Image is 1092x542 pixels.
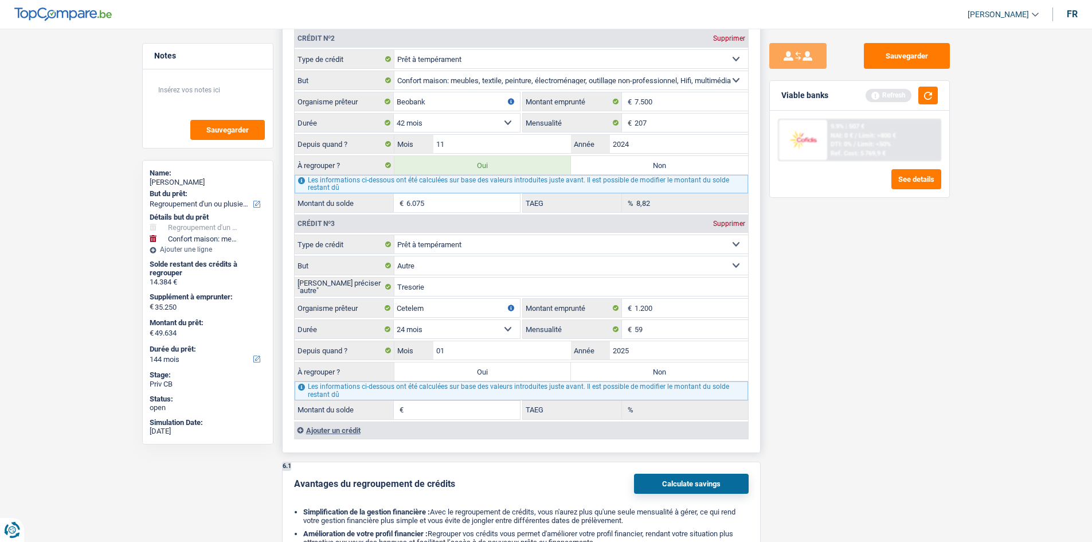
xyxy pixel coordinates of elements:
button: Sauvegarder [864,43,950,69]
label: Non [571,362,748,381]
img: Cofidis [782,129,824,150]
div: Solde restant des crédits à regrouper [150,260,266,278]
span: / [855,132,857,139]
div: Status: [150,395,266,404]
div: Crédit nº2 [295,35,338,42]
label: Oui [394,156,572,174]
label: Organisme prêteur [295,92,394,111]
label: Type de crédit [295,235,394,254]
label: [PERSON_NAME] préciser "autre" [295,278,394,296]
label: Mois [394,341,433,360]
div: Refresh [866,89,911,102]
div: Avantages du regroupement de crédits [294,478,455,489]
label: Année [571,135,610,153]
div: 6.1 [283,462,291,471]
span: € [622,299,635,317]
li: Avec le regroupement de crédits, vous n'aurez plus qu'une seule mensualité à gérer, ce qui rend v... [303,508,749,525]
span: € [150,329,154,338]
div: fr [1067,9,1078,20]
label: But du prêt: [150,189,264,198]
span: Limit: <50% [858,141,891,148]
span: € [150,302,154,311]
button: Calculate savings [634,474,749,494]
label: But [295,71,394,89]
span: % [622,401,636,419]
div: [DATE] [150,427,266,436]
div: [PERSON_NAME] [150,178,266,187]
div: Simulation Date: [150,418,266,427]
span: € [394,194,406,212]
span: DTI: 0% [831,141,852,148]
span: Sauvegarder [206,126,249,134]
label: Oui [394,362,572,381]
label: Durée du prêt: [150,345,264,354]
div: Ajouter une ligne [150,245,266,254]
span: [PERSON_NAME] [968,10,1029,20]
input: MM [433,341,572,360]
label: Montant du solde [295,401,394,419]
span: NAI: 0 € [831,132,853,139]
div: Les informations ci-dessous ont été calculées sur base des valeurs introduites juste avant. Il es... [295,175,748,193]
div: Détails but du prêt [150,213,266,222]
span: € [622,320,635,338]
label: Depuis quand ? [295,135,394,153]
span: € [394,401,406,419]
div: Crédit nº3 [295,220,338,227]
label: Type de crédit [295,50,394,68]
label: Année [571,341,610,360]
b: Simplification de la gestion financière : [303,508,430,516]
div: Ref. Cost: 5 769,9 € [831,150,886,157]
span: € [622,114,635,132]
div: Name: [150,169,266,178]
label: Montant du prêt: [150,318,264,327]
span: % [622,194,636,212]
div: 14.384 € [150,278,266,287]
label: But [295,256,394,275]
div: Les informations ci-dessous ont été calculées sur base des valeurs introduites juste avant. Il es... [295,381,748,400]
img: TopCompare Logo [14,7,112,21]
label: TAEG [523,194,622,212]
span: Limit: >800 € [859,132,896,139]
label: Durée [295,320,394,338]
button: Sauvegarder [190,120,265,140]
input: MM [433,135,572,153]
label: Mensualité [523,320,622,338]
label: À regrouper ? [295,156,394,174]
label: Durée [295,114,394,132]
label: Depuis quand ? [295,341,394,360]
label: À regrouper ? [295,362,394,381]
button: See details [891,169,941,189]
div: Priv CB [150,380,266,389]
input: AAAA [610,341,748,360]
label: Non [571,156,748,174]
div: Stage: [150,371,266,380]
h5: Notes [154,51,261,61]
b: Amélioration de votre profil financier : [303,529,428,538]
label: Montant du solde [295,194,394,212]
div: Supprimer [710,220,748,227]
div: open [150,403,266,412]
div: Ajouter un crédit [294,422,748,439]
label: TAEG [523,401,622,419]
label: Mois [394,135,433,153]
label: Mensualité [523,114,622,132]
label: Montant emprunté [523,299,622,317]
label: Organisme prêteur [295,299,394,317]
div: 9.9% | 507 € [831,123,864,130]
div: Supprimer [710,35,748,42]
div: Viable banks [781,91,828,100]
label: Supplément à emprunter: [150,293,264,302]
input: AAAA [610,135,748,153]
span: / [854,141,856,148]
span: € [622,92,635,111]
a: [PERSON_NAME] [958,5,1039,24]
label: Montant emprunté [523,92,622,111]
